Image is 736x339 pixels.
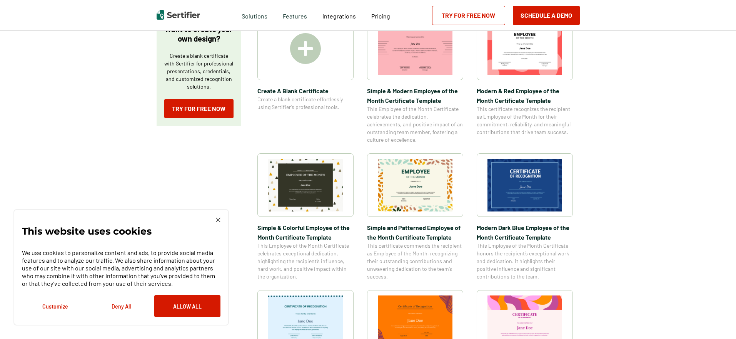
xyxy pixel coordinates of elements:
[283,10,307,20] span: Features
[22,227,152,235] p: This website uses cookies
[216,218,220,222] img: Cookie Popup Close
[371,10,390,20] a: Pricing
[257,223,354,242] span: Simple & Colorful Employee of the Month Certificate Template
[257,96,354,111] span: Create a blank certificate effortlessly using Sertifier’s professional tools.
[164,52,234,91] p: Create a blank certificate with Sertifier for professional presentations, credentials, and custom...
[477,242,573,280] span: This Employee of the Month Certificate honors the recipient’s exceptional work and dedication. It...
[157,10,200,20] img: Sertifier | Digital Credentialing Platform
[367,242,463,280] span: This certificate commends the recipient as Employee of the Month, recognizing their outstanding c...
[477,86,573,105] span: Modern & Red Employee of the Month Certificate Template
[477,153,573,280] a: Modern Dark Blue Employee of the Month Certificate TemplateModern Dark Blue Employee of the Month...
[322,10,356,20] a: Integrations
[378,159,452,211] img: Simple and Patterned Employee of the Month Certificate Template
[367,223,463,242] span: Simple and Patterned Employee of the Month Certificate Template
[432,6,505,25] a: Try for Free Now
[378,22,452,75] img: Simple & Modern Employee of the Month Certificate Template
[477,105,573,136] span: This certificate recognizes the recipient as Employee of the Month for their commitment, reliabil...
[268,159,343,211] img: Simple & Colorful Employee of the Month Certificate Template
[477,223,573,242] span: Modern Dark Blue Employee of the Month Certificate Template
[22,249,220,287] p: We use cookies to personalize content and ads, to provide social media features and to analyze ou...
[154,295,220,317] button: Allow All
[487,159,562,211] img: Modern Dark Blue Employee of the Month Certificate Template
[290,33,321,64] img: Create A Blank Certificate
[242,10,267,20] span: Solutions
[367,17,463,144] a: Simple & Modern Employee of the Month Certificate TemplateSimple & Modern Employee of the Month C...
[257,153,354,280] a: Simple & Colorful Employee of the Month Certificate TemplateSimple & Colorful Employee of the Mon...
[513,6,580,25] button: Schedule a Demo
[367,86,463,105] span: Simple & Modern Employee of the Month Certificate Template
[257,86,354,96] span: Create A Blank Certificate
[322,12,356,20] span: Integrations
[88,295,154,317] button: Deny All
[164,99,234,118] a: Try for Free Now
[164,24,234,44] p: Want to create your own design?
[367,105,463,144] span: This Employee of the Month Certificate celebrates the dedication, achievements, and positive impa...
[477,17,573,144] a: Modern & Red Employee of the Month Certificate TemplateModern & Red Employee of the Month Certifi...
[257,242,354,280] span: This Employee of the Month Certificate celebrates exceptional dedication, highlighting the recipi...
[371,12,390,20] span: Pricing
[487,22,562,75] img: Modern & Red Employee of the Month Certificate Template
[367,153,463,280] a: Simple and Patterned Employee of the Month Certificate TemplateSimple and Patterned Employee of t...
[22,295,88,317] button: Customize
